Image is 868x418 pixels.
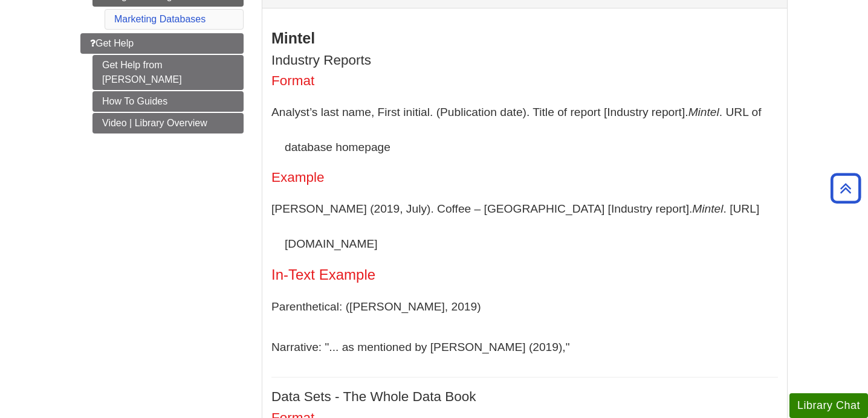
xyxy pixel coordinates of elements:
a: Get Help [80,33,244,54]
i: Mintel [688,106,719,118]
a: Back to Top [826,180,865,196]
i: Mintel [692,202,723,215]
a: How To Guides [92,91,244,112]
h4: Industry Reports [271,53,778,68]
h4: Format [271,74,778,89]
h5: In-Text Example [271,267,778,283]
p: Analyst’s last name, First initial. (Publication date). Title of report [Industry report]. . URL ... [271,95,778,164]
strong: Mintel [271,30,315,47]
p: Parenthetical: ([PERSON_NAME], 2019) [271,289,778,324]
h4: Data Sets - The Whole Data Book [271,390,778,405]
h4: Example [271,170,778,185]
p: [PERSON_NAME] (2019, July). Coffee – [GEOGRAPHIC_DATA] [Industry report]. . [URL][DOMAIN_NAME] [271,191,778,261]
a: Get Help from [PERSON_NAME] [92,55,244,90]
button: Library Chat [789,393,868,418]
a: Marketing Databases [114,14,206,24]
p: Narrative: "... as mentioned by [PERSON_NAME] (2019)," [271,330,778,365]
a: Video | Library Overview [92,113,244,133]
span: Get Help [90,38,134,48]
